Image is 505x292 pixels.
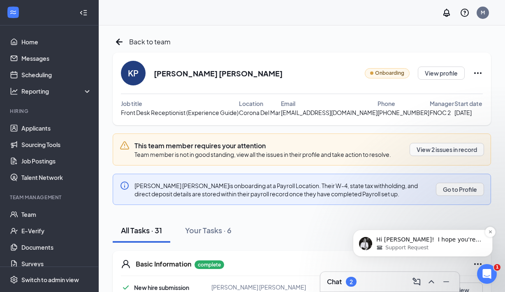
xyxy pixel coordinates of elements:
[350,278,353,285] div: 2
[128,67,139,79] div: KP
[473,68,483,78] svg: Ellipses
[494,264,500,271] span: 1
[129,37,171,47] span: Back to team
[120,181,130,191] svg: Info
[79,9,88,17] svg: Collapse
[440,275,453,288] button: Minimize
[21,120,92,136] a: Applicants
[441,277,451,287] svg: Minimize
[425,275,438,288] button: ChevronUp
[21,87,92,95] div: Reporting
[9,8,17,16] svg: WorkstreamLogo
[10,194,90,201] div: Team Management
[327,277,342,286] h3: Chat
[19,59,32,72] img: Profile image for Sean
[477,264,497,284] iframe: Intercom live chat
[418,67,465,80] button: View profile
[45,66,88,73] span: Support Request
[10,87,18,95] svg: Analysis
[430,108,451,117] span: FNOC 2
[460,8,470,18] svg: QuestionInfo
[36,57,142,66] p: Hi [PERSON_NAME]! ​﻿ I hope you're doing well. 😊 I just wanted to check in and see if you still n...
[134,141,391,150] h3: This team member requires your attention
[454,108,472,117] span: [DATE]
[375,69,404,77] span: Onboarding
[21,276,79,284] div: Switch to admin view
[454,99,482,108] span: Start date
[430,99,454,108] span: Manager
[120,140,130,150] svg: Warning
[21,67,92,83] a: Scheduling
[21,136,92,153] a: Sourcing Tools
[481,9,485,16] div: M
[442,8,452,18] svg: Notifications
[144,48,155,59] button: Dismiss notification
[239,99,263,108] span: Location
[21,169,92,186] a: Talent Network
[21,34,92,50] a: Home
[21,255,92,272] a: Surveys
[121,259,131,269] svg: User
[21,153,92,169] a: Job Postings
[21,223,92,239] a: E-Verify
[134,151,391,158] span: Team member is not in good standing, view all the issues in their profile and take action to reso...
[410,143,484,156] button: View 2 issues in record
[426,277,436,287] svg: ChevronUp
[134,182,418,198] span: [PERSON_NAME] [PERSON_NAME] is onboarding at a Payroll Location. Their W-4, state tax withholding...
[378,108,429,117] span: [PHONE_NUMBER]
[121,225,162,235] div: All Tasks · 31
[136,260,191,269] h5: Basic Information
[113,35,126,48] svg: ArrowLeftNew
[195,260,224,269] p: complete
[21,206,92,223] a: Team
[378,99,395,108] span: Phone
[154,68,283,78] h2: [PERSON_NAME] [PERSON_NAME]
[185,225,232,235] div: Your Tasks · 6
[121,108,239,117] span: Front Desk Receptionist (Experience Guide)
[239,108,280,117] span: Corona Del Mar
[341,178,505,270] iframe: Intercom notifications message
[281,99,295,108] span: Email
[10,108,90,115] div: Hiring
[412,277,422,287] svg: ComposeMessage
[121,99,142,108] span: Job title
[113,35,171,48] a: ArrowLeftNewBack to team
[12,51,152,78] div: message notification from Sean, 1h ago. Hi Malarie! ​ I hope you're doing well. 😊 I just wanted t...
[21,239,92,255] a: Documents
[281,108,378,117] span: [EMAIL_ADDRESS][DOMAIN_NAME]
[10,276,18,284] svg: Settings
[410,275,423,288] button: ComposeMessage
[134,284,189,291] span: New hire submission
[21,50,92,67] a: Messages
